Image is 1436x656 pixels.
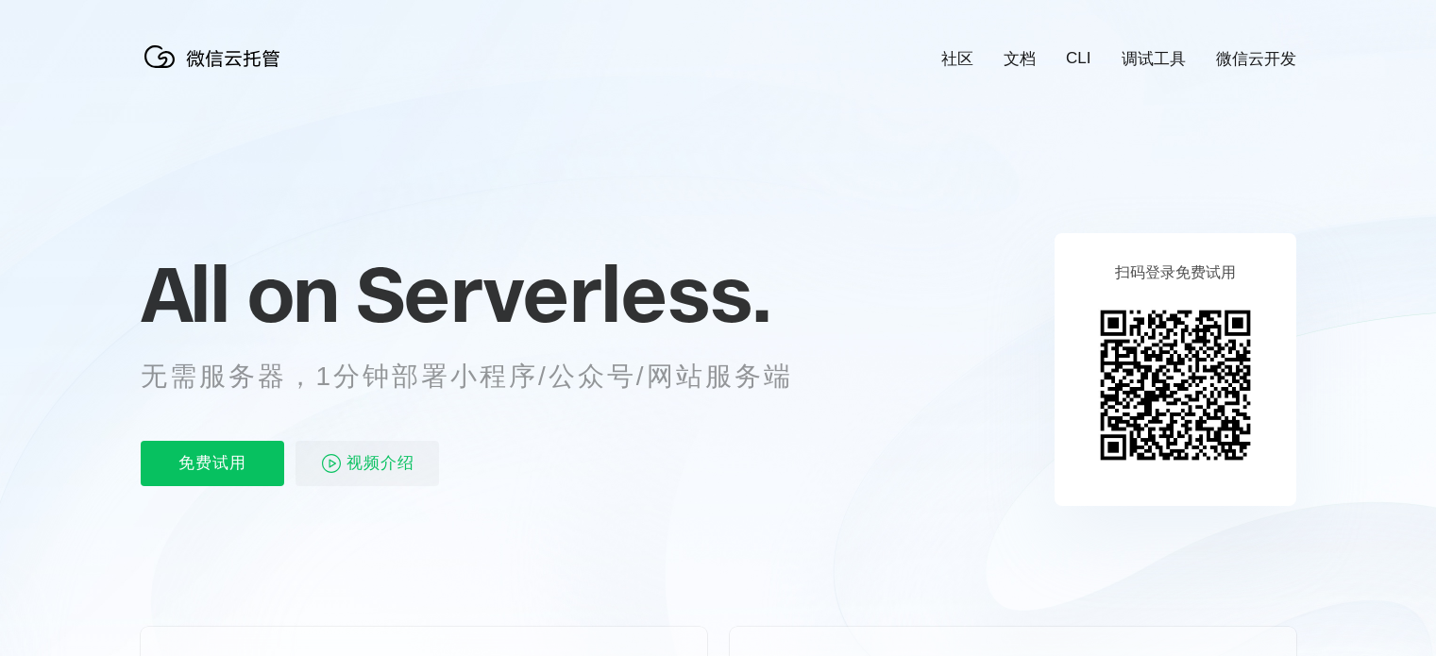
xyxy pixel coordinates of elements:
img: video_play.svg [320,452,343,475]
img: 微信云托管 [141,38,292,76]
a: 社区 [941,48,973,70]
a: 文档 [1004,48,1036,70]
p: 免费试用 [141,441,284,486]
a: 微信云托管 [141,62,292,78]
p: 扫码登录免费试用 [1115,263,1236,283]
a: 调试工具 [1122,48,1186,70]
p: 无需服务器，1分钟部署小程序/公众号/网站服务端 [141,358,828,395]
a: CLI [1066,49,1090,68]
span: All on [141,246,338,341]
span: Serverless. [356,246,770,341]
span: 视频介绍 [346,441,414,486]
a: 微信云开发 [1216,48,1296,70]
